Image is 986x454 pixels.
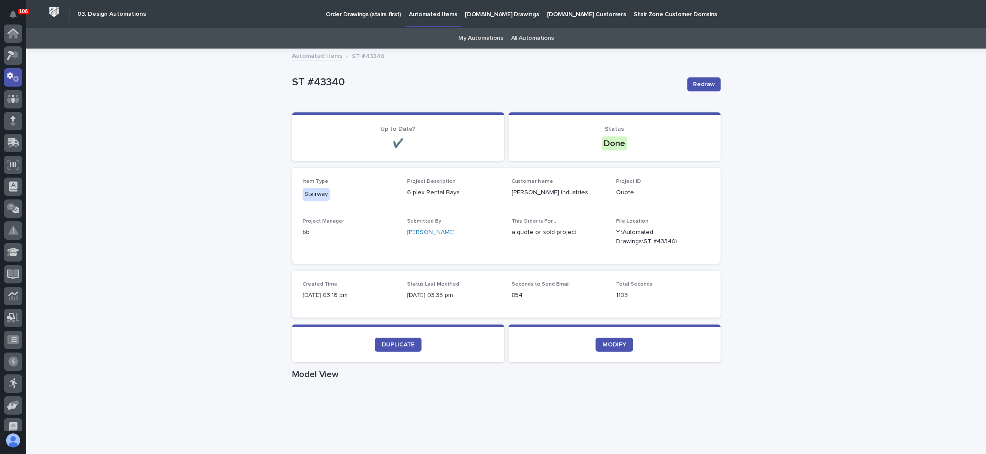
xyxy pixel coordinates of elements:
span: Item Type [303,179,328,184]
a: [PERSON_NAME] [407,228,455,237]
span: Created Time [303,282,338,287]
span: File Location [616,219,648,224]
span: Project Description [407,179,456,184]
button: users-avatar [4,431,22,450]
a: All Automations [511,28,554,49]
span: Project ID [616,179,641,184]
a: My Automations [458,28,503,49]
span: Project Manager [303,219,344,224]
p: bb [303,228,397,237]
div: Notifications106 [11,10,22,24]
p: a quote or sold project [512,228,606,237]
p: ✔️ [303,138,494,149]
span: Status [605,126,624,132]
a: Automated Items [292,50,342,60]
button: Redraw [687,77,721,91]
span: Seconds to Send Email [512,282,570,287]
span: Submitted By [407,219,441,224]
a: MODIFY [596,338,633,352]
span: DUPLICATE [382,342,415,348]
span: This Order is For... [512,219,556,224]
span: MODIFY [603,342,626,348]
p: [DATE] 03:16 pm [303,291,397,300]
span: Status Last Modified [407,282,459,287]
div: Stairway [303,188,330,201]
span: Up to Date? [380,126,415,132]
p: [PERSON_NAME] Industries [512,188,606,197]
div: Done [602,136,627,150]
button: Notifications [4,5,22,24]
a: DUPLICATE [375,338,422,352]
p: ST #43340 [292,76,680,89]
span: Redraw [693,80,715,89]
p: ST #43340 [352,51,384,60]
span: Customer Name [512,179,553,184]
p: [DATE] 03:35 pm [407,291,501,300]
p: 6 plex Rental Bays [407,188,501,197]
img: Workspace Logo [46,4,62,20]
p: 854 [512,291,606,300]
h2: 03. Design Automations [77,10,146,18]
span: Total Seconds [616,282,652,287]
p: 106 [19,8,28,14]
h1: Model View [292,369,721,380]
p: 1105 [616,291,710,300]
: Y:\Automated Drawings\ST #43340\ [616,228,689,246]
p: Quote [616,188,710,197]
